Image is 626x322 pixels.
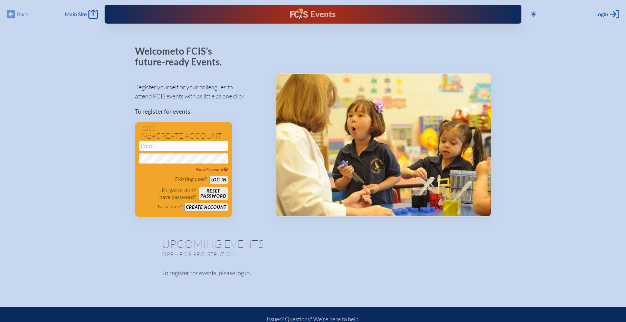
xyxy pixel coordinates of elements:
span: Login [595,11,608,18]
p: Open for registration [162,251,340,258]
a: Main Site [65,9,98,19]
button: Create account [184,203,228,211]
p: Existing user? [175,176,207,182]
div: FCIS Events — Future ready [220,8,407,20]
h1: Upcoming Events [162,238,464,249]
p: To register for events, please log in. [162,268,464,277]
p: Welcome to FCIS’s future-ready Events. [135,46,229,67]
span: Show Password [196,167,228,172]
button: Log in [210,176,228,184]
button: Resetpassword [199,187,228,200]
h1: Log in create account [139,125,228,140]
span: or [147,133,156,140]
input: Email [139,141,228,151]
p: New user? [158,203,182,210]
p: Register yourself or your colleagues to attend FCIS events with as little as one click. [135,83,265,101]
p: To register for events: [135,107,265,116]
p: Forgot or don’t have password? [139,187,196,200]
span: Main Site [65,11,87,18]
img: Events [276,74,491,216]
